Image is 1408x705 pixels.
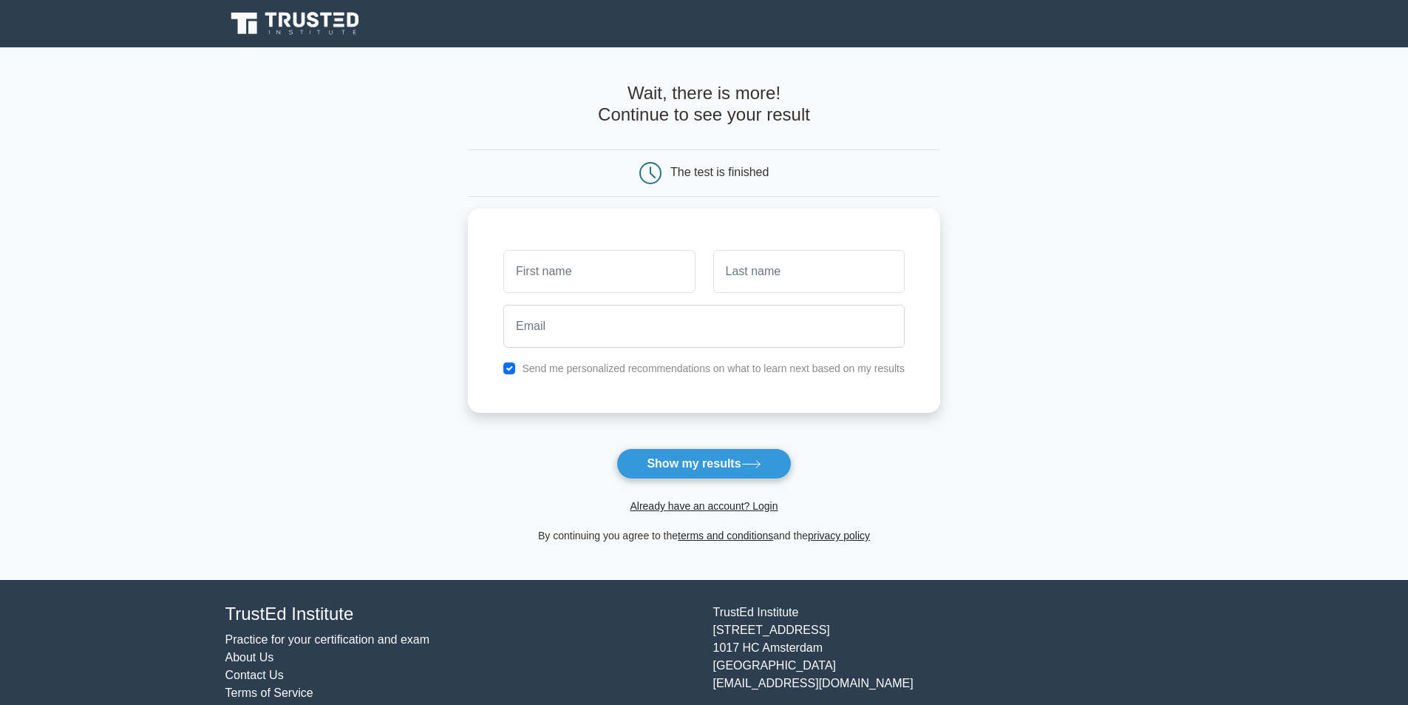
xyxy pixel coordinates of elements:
a: Contact Us [225,669,284,681]
a: About Us [225,651,274,664]
div: The test is finished [670,166,769,178]
input: First name [503,250,695,293]
a: Terms of Service [225,687,313,699]
a: terms and conditions [678,530,773,542]
input: Email [503,305,905,348]
h4: Wait, there is more! Continue to see your result [468,83,940,126]
a: Already have an account? Login [630,500,778,512]
a: Practice for your certification and exam [225,633,430,646]
button: Show my results [616,448,791,479]
a: privacy policy [808,530,870,542]
h4: TrustEd Institute [225,604,696,625]
label: Send me personalized recommendations on what to learn next based on my results [522,362,905,374]
input: Last name [713,250,905,293]
div: By continuing you agree to the and the [459,527,949,544]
